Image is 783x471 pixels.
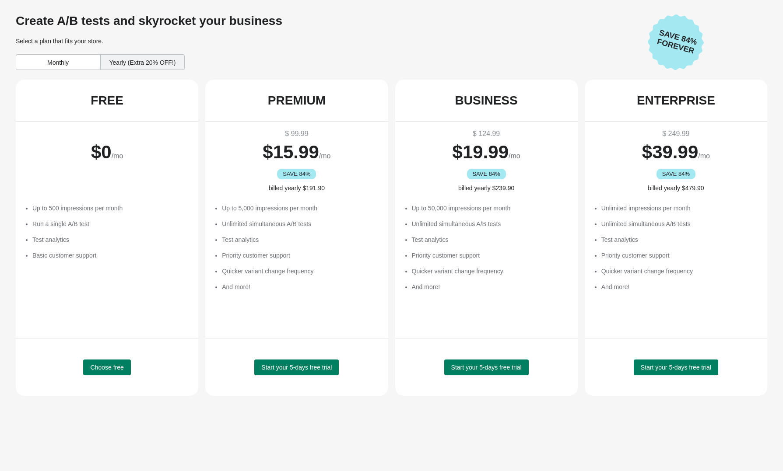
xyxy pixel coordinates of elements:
span: $ 0 [91,142,112,162]
li: Unlimited simultaneous A/B tests [601,220,758,228]
li: Up to 500 impressions per month [32,204,190,213]
span: /mo [112,152,123,160]
li: Unlimited simultaneous A/B tests [222,220,379,228]
button: Choose free [83,359,130,375]
div: FREE [91,94,123,108]
span: /mo [319,152,331,160]
li: Unlimited impressions per month [601,204,758,213]
li: Test analytics [601,235,758,244]
li: And more! [412,283,569,291]
span: $ 39.99 [642,142,698,162]
li: Priority customer support [412,251,569,260]
li: Unlimited simultaneous A/B tests [412,220,569,228]
span: $ 15.99 [263,142,319,162]
li: Run a single A/B test [32,220,190,228]
span: Start your 5-days free trial [451,364,522,371]
div: $ 249.99 [593,129,758,139]
div: SAVE 84% [277,169,316,179]
div: billed yearly $479.90 [593,184,758,192]
button: Start your 5-days free trial [634,359,718,375]
img: Save 84% Forever [648,14,704,70]
li: Test analytics [222,235,379,244]
div: $ 99.99 [214,129,379,139]
div: Yearly (Extra 20% OFF!) [100,54,185,70]
div: SAVE 84% [657,169,695,179]
li: Test analytics [412,235,569,244]
li: Up to 50,000 impressions per month [412,204,569,213]
div: billed yearly $239.90 [404,184,569,192]
div: $ 124.99 [404,129,569,139]
span: /mo [509,152,520,160]
span: Choose free [90,364,123,371]
span: $ 19.99 [453,142,509,162]
li: Priority customer support [601,251,758,260]
li: Quicker variant change frequency [412,267,569,276]
li: Priority customer support [222,251,379,260]
li: Up to 5,000 impressions per month [222,204,379,213]
div: billed yearly $191.90 [214,184,379,192]
button: Start your 5-days free trial [444,359,529,375]
div: BUSINESS [455,94,518,108]
div: PREMIUM [268,94,326,108]
li: Quicker variant change frequency [601,267,758,276]
div: SAVE 84% [467,169,506,179]
div: Create A/B tests and skyrocket your business [16,14,641,28]
li: Test analytics [32,235,190,244]
div: Select a plan that fits your store. [16,37,641,45]
li: Basic customer support [32,251,190,260]
li: And more! [222,283,379,291]
li: Quicker variant change frequency [222,267,379,276]
button: Start your 5-days free trial [254,359,339,375]
span: Save 84% Forever [650,27,704,57]
li: And more! [601,283,758,291]
div: Monthly [16,54,100,70]
div: ENTERPRISE [637,94,715,108]
span: Start your 5-days free trial [641,364,711,371]
span: Start your 5-days free trial [261,364,332,371]
span: /mo [698,152,710,160]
